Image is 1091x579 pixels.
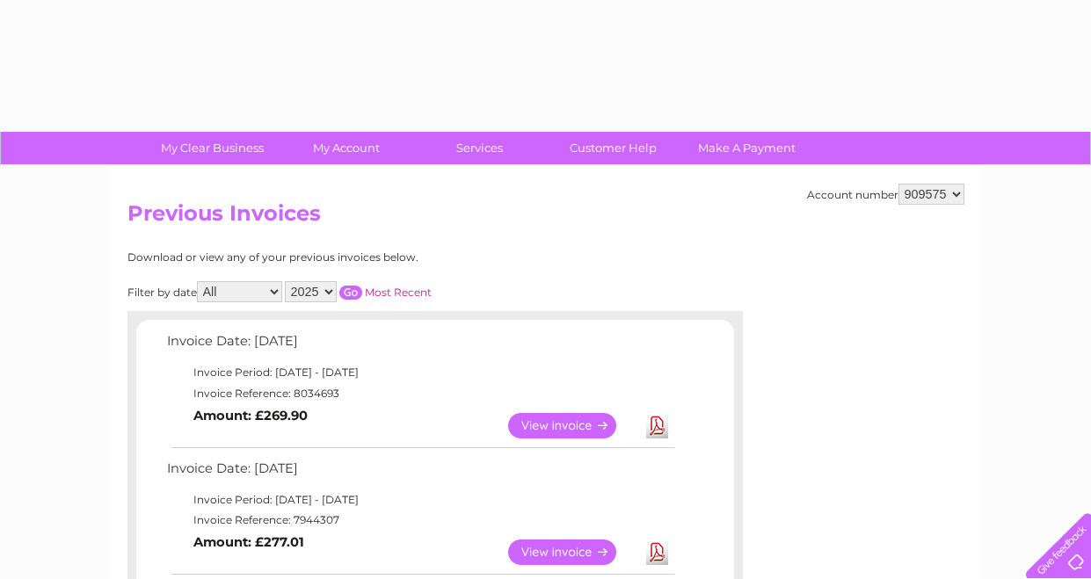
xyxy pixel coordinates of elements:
div: Download or view any of your previous invoices below. [127,251,589,264]
a: My Clear Business [140,132,285,164]
b: Amount: £269.90 [193,408,308,423]
a: Services [407,132,552,164]
h2: Previous Invoices [127,201,964,235]
td: Invoice Date: [DATE] [163,329,677,362]
a: View [508,413,637,438]
td: Invoice Period: [DATE] - [DATE] [163,362,677,383]
td: Invoice Reference: 8034693 [163,383,677,404]
a: Most Recent [365,286,432,299]
a: My Account [273,132,418,164]
div: Account number [807,184,964,205]
a: View [508,539,637,565]
a: Customer Help [541,132,686,164]
td: Invoice Date: [DATE] [163,457,677,489]
td: Invoice Reference: 7944307 [163,510,677,531]
td: Invoice Period: [DATE] - [DATE] [163,489,677,510]
a: Download [646,413,668,438]
div: Filter by date [127,281,589,302]
b: Amount: £277.01 [193,534,304,550]
a: Make A Payment [674,132,819,164]
a: Download [646,539,668,565]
